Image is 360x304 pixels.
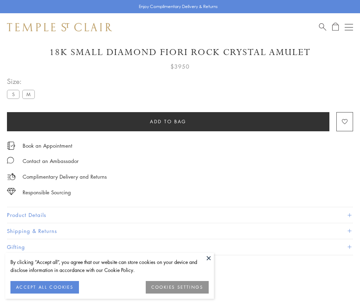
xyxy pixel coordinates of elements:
[170,62,190,71] span: $3950
[150,118,186,125] span: Add to bag
[7,207,353,223] button: Product Details
[146,281,209,294] button: COOKIES SETTINGS
[7,142,15,150] img: icon_appointment.svg
[319,23,326,31] a: Search
[332,23,339,31] a: Open Shopping Bag
[7,23,112,31] img: Temple St. Clair
[7,223,353,239] button: Shipping & Returns
[345,23,353,31] button: Open navigation
[7,90,19,99] label: S
[23,142,72,149] a: Book an Appointment
[7,188,16,195] img: icon_sourcing.svg
[10,258,209,274] div: By clicking “Accept all”, you agree that our website can store cookies on your device and disclos...
[139,3,218,10] p: Enjoy Complimentary Delivery & Returns
[10,281,79,294] button: ACCEPT ALL COOKIES
[23,157,79,165] div: Contact an Ambassador
[7,172,16,181] img: icon_delivery.svg
[22,90,35,99] label: M
[7,112,329,131] button: Add to bag
[7,76,38,87] span: Size:
[23,188,71,197] div: Responsible Sourcing
[7,46,353,59] h1: 18K Small Diamond Fiori Rock Crystal Amulet
[7,239,353,255] button: Gifting
[7,157,14,164] img: MessageIcon-01_2.svg
[23,172,107,181] p: Complimentary Delivery and Returns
